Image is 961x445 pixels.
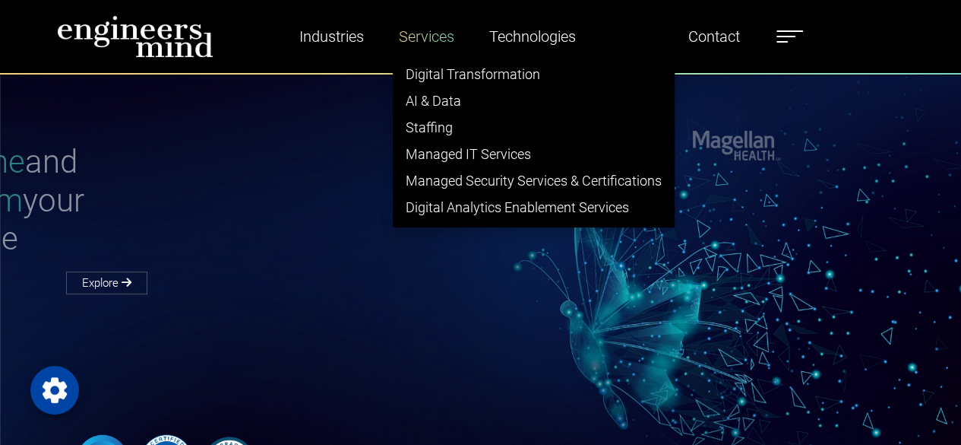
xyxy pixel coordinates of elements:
[66,143,214,180] span: Reimagine
[66,182,212,219] span: Transform
[394,114,674,141] a: Staffing
[394,167,674,194] a: Managed Security Services & Certifications
[394,194,674,221] a: Digital Analytics Enablement Services
[66,143,481,258] h1: and your Enterprise
[393,54,675,227] ul: Industries
[57,15,213,58] img: logo
[394,61,674,87] a: Digital Transformation
[393,19,460,54] a: Services
[66,272,147,294] a: Explore
[682,19,746,54] a: Contact
[394,87,674,114] a: AI & Data
[483,19,582,54] a: Technologies
[293,19,370,54] a: Industries
[394,141,674,167] a: Managed IT Services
